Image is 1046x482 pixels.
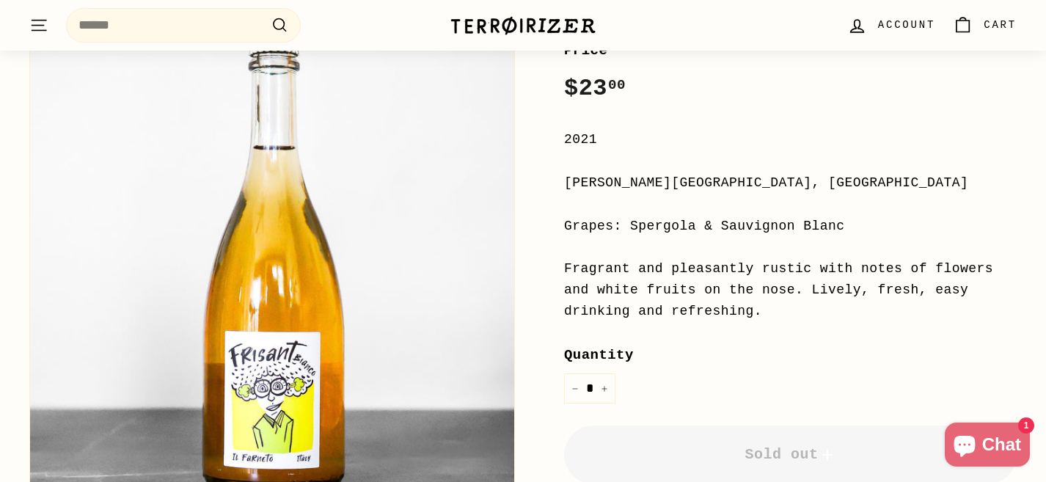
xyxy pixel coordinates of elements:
[564,129,1017,150] div: 2021
[564,373,615,404] input: quantity
[564,172,1017,194] div: [PERSON_NAME][GEOGRAPHIC_DATA], [GEOGRAPHIC_DATA]
[564,75,626,102] span: $23
[564,40,1017,62] label: Price
[608,77,626,93] sup: 00
[878,17,935,33] span: Account
[593,373,615,404] button: Increase item quantity by one
[564,258,1017,321] div: Fragrant and pleasantly rustic with notes of flowers and white fruits on the nose. Lively, fresh,...
[940,423,1034,470] inbox-online-store-chat: Shopify online store chat
[564,373,586,404] button: Reduce item quantity by one
[564,216,1017,237] div: Grapes: Spergola & Sauvignon Blanc
[745,446,835,463] span: Sold out
[984,17,1017,33] span: Cart
[564,344,1017,366] label: Quantity
[944,4,1025,47] a: Cart
[838,4,944,47] a: Account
